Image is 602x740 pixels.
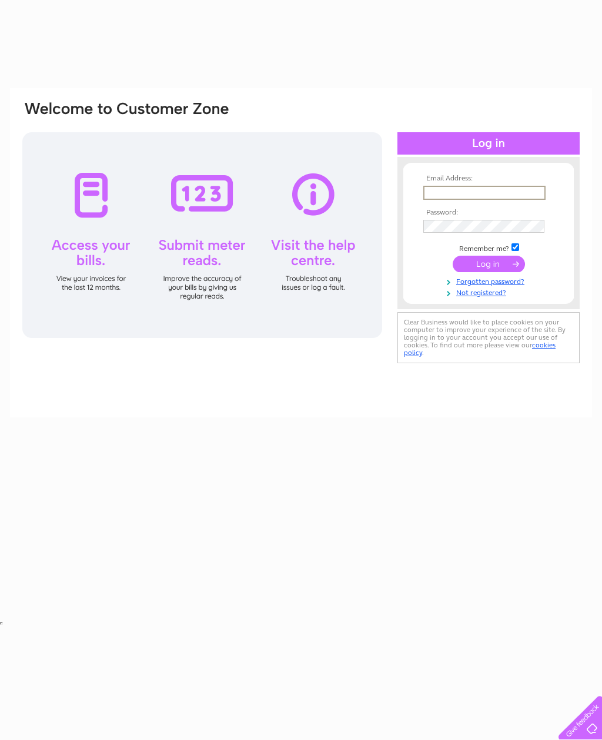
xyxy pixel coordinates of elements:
td: Remember me? [420,242,557,253]
input: Submit [453,256,525,272]
th: Email Address: [420,175,557,183]
a: Not registered? [423,286,557,297]
div: Clear Business would like to place cookies on your computer to improve your experience of the sit... [397,312,580,363]
a: Forgotten password? [423,275,557,286]
a: cookies policy [404,341,556,357]
th: Password: [420,209,557,217]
